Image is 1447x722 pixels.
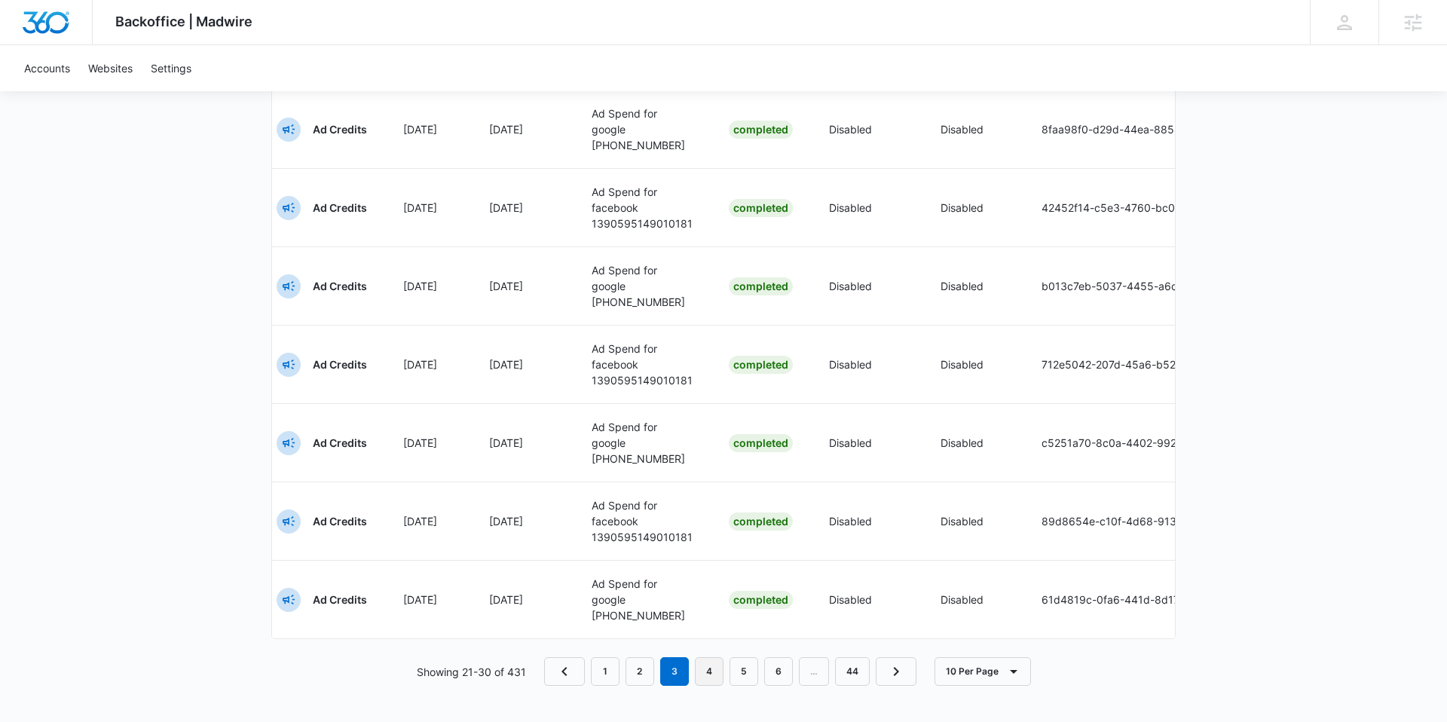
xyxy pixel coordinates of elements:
[935,657,1031,686] button: 10 Per Page
[403,356,453,372] p: [DATE]
[941,200,1005,216] p: Disabled
[592,419,693,467] p: Ad Spend for google [PHONE_NUMBER]
[729,199,793,217] div: Completed
[592,497,693,545] p: Ad Spend for facebook 1390595149010181
[544,657,585,686] a: Previous Page
[544,657,916,686] nav: Pagination
[1042,200,1268,216] p: 42452f14-c5e3-4760-bc06-abf530c887f7
[829,278,904,294] p: Disabled
[313,200,367,216] p: Ad Credits
[695,657,723,686] a: Page 4
[626,657,654,686] a: Page 2
[729,512,793,531] div: Completed
[729,356,793,374] div: Completed
[15,45,79,91] a: Accounts
[941,592,1005,607] p: Disabled
[592,106,693,153] p: Ad Spend for google [PHONE_NUMBER]
[592,341,693,388] p: Ad Spend for facebook 1390595149010181
[829,513,904,529] p: Disabled
[489,592,555,607] p: [DATE]
[1042,356,1268,372] p: 712e5042-207d-45a6-b526-6b1e7b0b619c
[730,657,758,686] a: Page 5
[829,592,904,607] p: Disabled
[403,121,453,137] p: [DATE]
[591,657,619,686] a: Page 1
[403,592,453,607] p: [DATE]
[829,356,904,372] p: Disabled
[729,434,793,452] div: Completed
[729,277,793,295] div: Completed
[835,657,870,686] a: Page 44
[941,278,1005,294] p: Disabled
[829,121,904,137] p: Disabled
[313,279,367,294] p: Ad Credits
[829,435,904,451] p: Disabled
[941,356,1005,372] p: Disabled
[1042,435,1268,451] p: c5251a70-8c0a-4402-9928-7abfd8c28788
[592,184,693,231] p: Ad Spend for facebook 1390595149010181
[1042,278,1268,294] p: b013c7eb-5037-4455-a6da-babdbcb30e72
[941,435,1005,451] p: Disabled
[417,664,526,680] p: Showing 21-30 of 431
[489,435,555,451] p: [DATE]
[313,514,367,529] p: Ad Credits
[729,591,793,609] div: Completed
[1042,513,1268,529] p: 89d8654e-c10f-4d68-9138-c644835b6a00
[764,657,793,686] a: Page 6
[1042,592,1268,607] p: 61d4819c-0fa6-441d-8d17-64558ff8944d
[79,45,142,91] a: Websites
[489,278,555,294] p: [DATE]
[313,122,367,137] p: Ad Credits
[489,513,555,529] p: [DATE]
[403,278,453,294] p: [DATE]
[941,121,1005,137] p: Disabled
[489,200,555,216] p: [DATE]
[313,436,367,451] p: Ad Credits
[313,592,367,607] p: Ad Credits
[660,657,689,686] em: 3
[941,513,1005,529] p: Disabled
[729,121,793,139] div: Completed
[592,576,693,623] p: Ad Spend for google [PHONE_NUMBER]
[592,262,693,310] p: Ad Spend for google [PHONE_NUMBER]
[142,45,200,91] a: Settings
[313,357,367,372] p: Ad Credits
[489,356,555,372] p: [DATE]
[403,513,453,529] p: [DATE]
[829,200,904,216] p: Disabled
[115,14,252,29] span: Backoffice | Madwire
[489,121,555,137] p: [DATE]
[403,435,453,451] p: [DATE]
[403,200,453,216] p: [DATE]
[1042,121,1268,137] p: 8faa98f0-d29d-44ea-8858-4d1ba5f573d7
[876,657,916,686] a: Next Page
